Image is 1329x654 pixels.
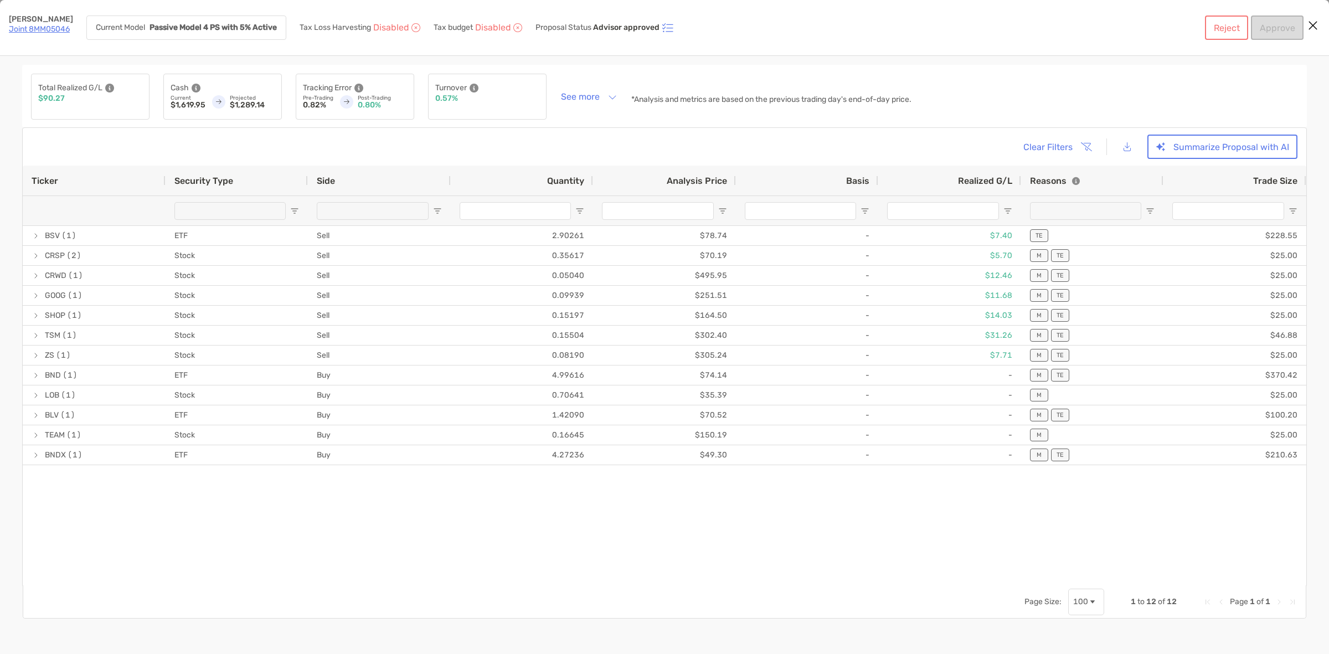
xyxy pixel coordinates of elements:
[593,286,736,305] div: $251.51
[1163,286,1306,305] div: $25.00
[45,406,59,424] span: BLV
[736,306,878,325] div: -
[171,81,189,95] p: Cash
[308,405,451,425] div: Buy
[535,23,591,32] p: Proposal Status
[451,445,593,465] div: 4.27236
[1305,18,1321,34] button: Close modal
[1265,597,1270,606] span: 1
[308,346,451,365] div: Sell
[1037,252,1042,259] p: M
[68,286,83,305] span: (1)
[593,266,736,285] div: $495.95
[593,385,736,405] div: $35.39
[166,266,308,285] div: Stock
[1203,598,1212,606] div: First Page
[9,24,70,34] a: Joint 8MM05046
[1163,326,1306,345] div: $46.88
[451,226,593,245] div: 2.90261
[1250,597,1255,606] span: 1
[56,346,71,364] span: (1)
[45,306,65,325] span: SHOP
[1289,207,1297,215] button: Open Filter Menu
[166,405,308,425] div: ETF
[460,202,571,220] input: Quantity Filter Input
[1163,365,1306,385] div: $370.42
[878,385,1021,405] div: -
[1057,352,1064,359] p: TE
[593,365,736,385] div: $74.14
[45,326,60,344] span: TSM
[1057,372,1064,379] p: TE
[166,286,308,305] div: Stock
[593,226,736,245] div: $78.74
[1057,332,1064,339] p: TE
[1163,306,1306,325] div: $25.00
[451,405,593,425] div: 1.42090
[166,246,308,265] div: Stock
[661,21,674,34] img: icon status
[433,207,442,215] button: Open Filter Menu
[1205,16,1248,40] button: Reject
[66,426,81,444] span: (1)
[67,306,82,325] span: (1)
[32,176,58,186] span: Ticker
[593,246,736,265] div: $70.19
[45,286,66,305] span: GOOG
[736,326,878,345] div: -
[736,365,878,385] div: -
[45,426,65,444] span: TEAM
[1167,597,1177,606] span: 12
[958,176,1012,186] span: Realized G/L
[1057,272,1064,279] p: TE
[736,266,878,285] div: -
[451,266,593,285] div: 0.05040
[878,425,1021,445] div: -
[150,23,277,32] strong: Passive Model 4 PS with 5% Active
[451,286,593,305] div: 0.09939
[736,346,878,365] div: -
[68,266,83,285] span: (1)
[60,406,75,424] span: (1)
[308,425,451,445] div: Buy
[435,95,458,102] p: 0.57%
[667,176,727,186] span: Analysis Price
[593,23,660,32] p: Advisor approved
[1037,272,1042,279] p: M
[878,365,1021,385] div: -
[1163,425,1306,445] div: $25.00
[63,366,78,384] span: (1)
[308,246,451,265] div: Sell
[1037,392,1042,399] p: M
[1057,252,1064,259] p: TE
[878,326,1021,345] div: $31.26
[451,346,593,365] div: 0.08190
[878,346,1021,365] div: $7.71
[308,286,451,305] div: Sell
[308,306,451,325] div: Sell
[1158,597,1165,606] span: of
[602,202,714,220] input: Analysis Price Filter Input
[878,226,1021,245] div: $7.40
[451,425,593,445] div: 0.16645
[1024,597,1062,606] div: Page Size:
[593,445,736,465] div: $49.30
[475,24,511,32] p: Disabled
[451,365,593,385] div: 4.99616
[736,226,878,245] div: -
[547,176,584,186] span: Quantity
[174,176,233,186] span: Security Type
[1036,232,1043,239] p: TE
[736,385,878,405] div: -
[308,226,451,245] div: Sell
[1147,135,1297,159] button: Summarize Proposal with AI
[631,96,911,104] p: *Analysis and metrics are based on the previous trading day's end-of-day price.
[300,24,371,32] p: Tax Loss Harvesting
[45,346,54,364] span: ZS
[593,346,736,365] div: $305.24
[1037,411,1042,419] p: M
[434,24,473,32] p: Tax budget
[61,226,76,245] span: (1)
[1163,266,1306,285] div: $25.00
[68,446,83,464] span: (1)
